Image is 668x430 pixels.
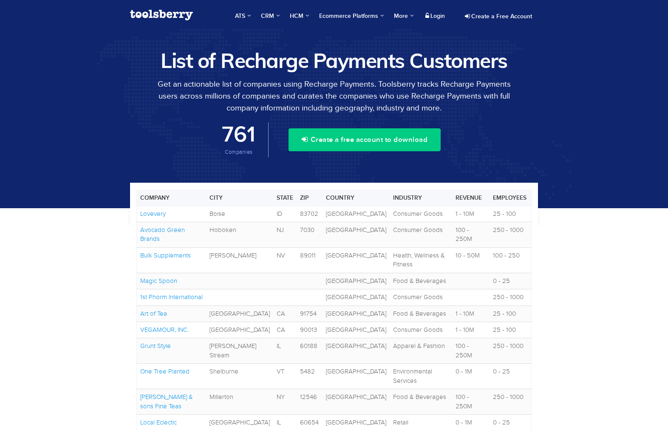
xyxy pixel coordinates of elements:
[273,247,297,273] td: NV
[390,389,452,415] td: Food & Beverages
[206,364,273,389] td: Shelburne
[390,273,452,289] td: Food & Beverages
[390,338,452,364] td: Apparel & Fashion
[452,306,490,322] td: 1 - 10M
[490,364,531,389] td: 0 - 25
[130,78,538,114] p: Get an actionable list of companies using Recharge Payments. Toolsberry tracks Recharge Payments ...
[390,206,452,222] td: Consumer Goods
[323,389,390,415] td: [GEOGRAPHIC_DATA]
[140,393,193,409] a: [PERSON_NAME] & sons Fine Teas
[140,226,185,242] a: Avocado Green Brands
[140,277,177,284] a: Magic Spoon
[390,289,452,306] td: Consumer Goods
[490,306,531,322] td: 25 - 100
[273,222,297,248] td: NJ
[273,364,297,389] td: VT
[323,273,390,289] td: [GEOGRAPHIC_DATA]
[297,222,323,248] td: 7030
[206,190,273,206] th: City
[323,322,390,338] td: [GEOGRAPHIC_DATA]
[452,222,490,248] td: 100 - 250M
[225,149,253,155] span: Companies
[390,364,452,389] td: Environmental Services
[390,306,452,322] td: Food & Beverages
[319,12,384,20] span: Ecommerce Platforms
[297,247,323,273] td: 89011
[490,389,531,415] td: 250 - 1000
[323,306,390,322] td: [GEOGRAPHIC_DATA]
[140,310,167,317] a: Art of Tea
[323,338,390,364] td: [GEOGRAPHIC_DATA]
[140,419,177,426] a: Local Eclectic
[273,338,297,364] td: IL
[323,364,390,389] td: [GEOGRAPHIC_DATA]
[273,322,297,338] td: CA
[452,364,490,389] td: 0 - 1M
[452,247,490,273] td: 10 - 50M
[452,206,490,222] td: 1 - 10M
[257,4,284,28] a: CRM
[137,190,207,206] th: Company
[323,289,390,306] td: [GEOGRAPHIC_DATA]
[297,206,323,222] td: 83702
[273,190,297,206] th: State
[273,206,297,222] td: ID
[452,338,490,364] td: 100 - 250M
[273,306,297,322] td: CA
[140,368,190,375] a: One Tree Planted
[206,389,273,415] td: Millerton
[452,322,490,338] td: 1 - 10M
[490,190,531,206] th: Employees
[235,12,251,20] span: ATS
[394,12,413,20] span: More
[130,4,193,26] a: Toolsberry
[140,294,203,300] a: 1st Phorm International
[390,322,452,338] td: Consumer Goods
[206,222,273,248] td: Hoboken
[289,128,441,151] button: Create a free account to download
[140,342,171,349] a: Grunt Style
[420,9,450,23] a: Login
[452,190,490,206] th: Revenue
[140,326,189,333] a: VEGAMOUR, INC.
[290,12,309,20] span: HCM
[297,338,323,364] td: 60188
[222,123,256,147] span: 761
[490,338,531,364] td: 250 - 1000
[323,190,390,206] th: Country
[490,247,531,273] td: 100 - 250
[323,247,390,273] td: [GEOGRAPHIC_DATA]
[452,389,490,415] td: 100 - 250M
[323,206,390,222] td: [GEOGRAPHIC_DATA]
[206,306,273,322] td: [GEOGRAPHIC_DATA]
[140,252,191,259] a: Bulk Supplements
[390,247,452,273] td: Health, Wellness & Fitness
[490,322,531,338] td: 25 - 100
[140,210,166,217] a: Lovevery
[130,49,538,72] h1: List of Recharge Payments Customers
[206,247,273,273] td: [PERSON_NAME]
[297,364,323,389] td: 5482
[315,4,388,28] a: Ecommerce Platforms
[273,389,297,415] td: NY
[297,322,323,338] td: 90013
[390,4,418,28] a: More
[206,206,273,222] td: Boise
[297,306,323,322] td: 91754
[490,206,531,222] td: 25 - 100
[130,10,193,20] img: Toolsberry
[261,12,280,20] span: CRM
[490,273,531,289] td: 0 - 25
[297,190,323,206] th: Zip
[490,222,531,248] td: 250 - 1000
[490,289,531,306] td: 250 - 1000
[390,190,452,206] th: Industry
[206,322,273,338] td: [GEOGRAPHIC_DATA]
[459,9,538,24] a: Create a Free Account
[206,338,273,364] td: [PERSON_NAME] Stream
[286,4,313,28] a: HCM
[323,222,390,248] td: [GEOGRAPHIC_DATA]
[390,222,452,248] td: Consumer Goods
[297,389,323,415] td: 12546
[231,4,255,28] a: ATS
